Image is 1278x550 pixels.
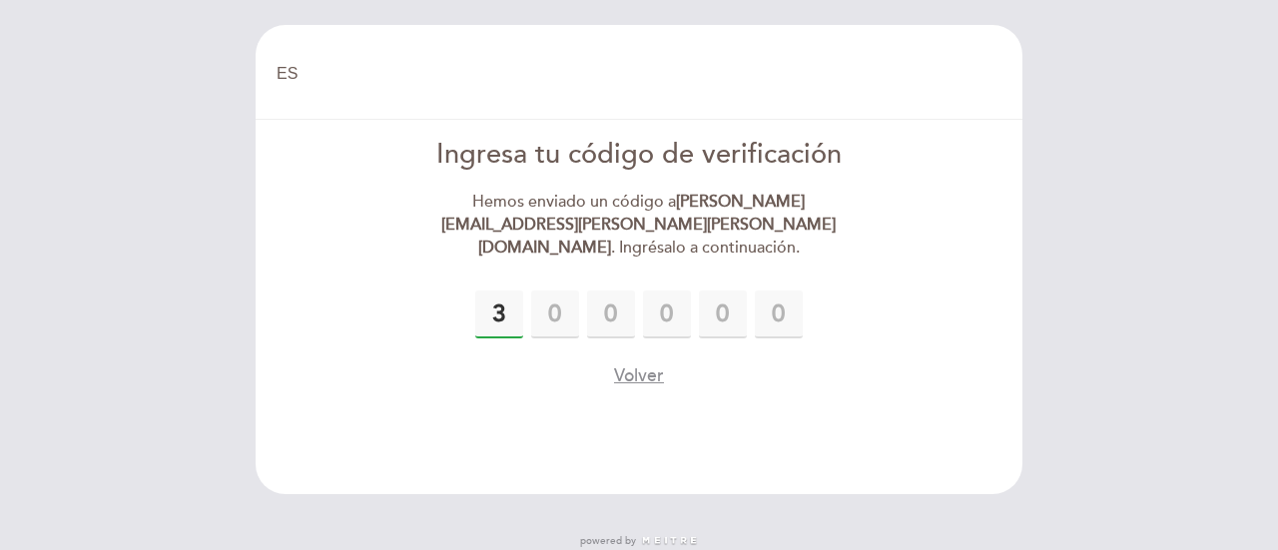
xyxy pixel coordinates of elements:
[614,363,664,388] button: Volver
[410,191,869,260] div: Hemos enviado un código a . Ingrésalo a continuación.
[587,290,635,338] input: 0
[441,192,836,258] strong: [PERSON_NAME][EMAIL_ADDRESS][PERSON_NAME][PERSON_NAME][DOMAIN_NAME]
[475,290,523,338] input: 0
[755,290,803,338] input: 0
[580,534,636,548] span: powered by
[699,290,747,338] input: 0
[643,290,691,338] input: 0
[531,290,579,338] input: 0
[580,534,698,548] a: powered by
[410,136,869,175] div: Ingresa tu código de verificación
[641,536,698,546] img: MEITRE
